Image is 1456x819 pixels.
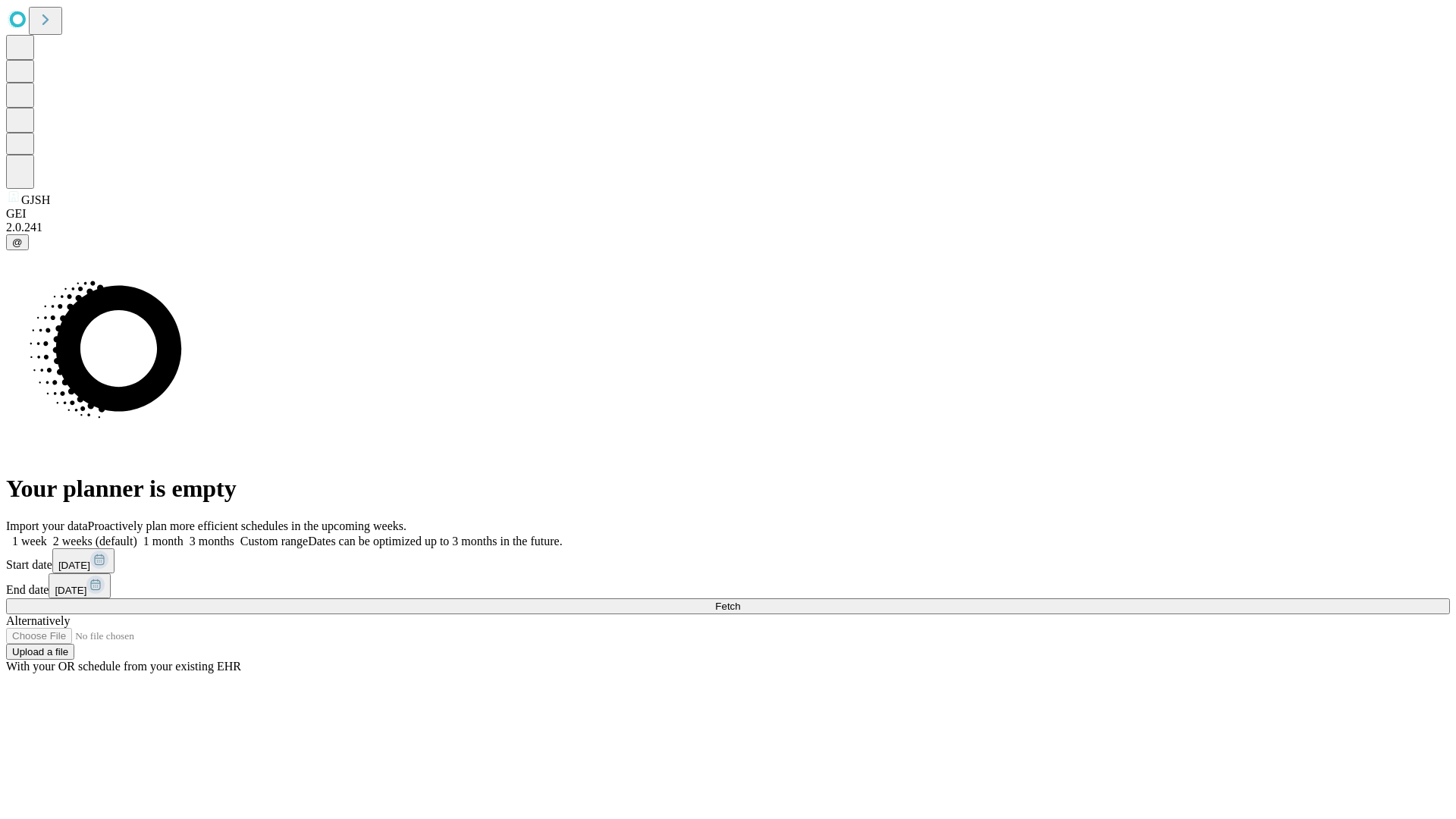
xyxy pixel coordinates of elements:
button: Fetch [6,598,1450,614]
span: Custom range [240,535,308,548]
button: [DATE] [52,548,115,573]
span: Dates can be optimized up to 3 months in the future. [308,535,562,548]
span: 3 months [190,535,234,548]
span: Fetch [715,601,740,612]
div: End date [6,573,1450,598]
span: Alternatively [6,614,70,627]
div: 2.0.241 [6,221,1450,234]
button: [DATE] [49,573,111,598]
button: Upload a file [6,644,74,660]
span: GJSH [21,193,50,206]
span: @ [12,237,23,248]
span: 1 month [143,535,184,548]
div: Start date [6,548,1450,573]
span: Import your data [6,519,88,532]
span: [DATE] [55,585,86,596]
span: [DATE] [58,560,90,571]
span: With your OR schedule from your existing EHR [6,660,241,673]
span: 2 weeks (default) [53,535,137,548]
span: 1 week [12,535,47,548]
div: GEI [6,207,1450,221]
h1: Your planner is empty [6,475,1450,503]
button: @ [6,234,29,250]
span: Proactively plan more efficient schedules in the upcoming weeks. [88,519,406,532]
